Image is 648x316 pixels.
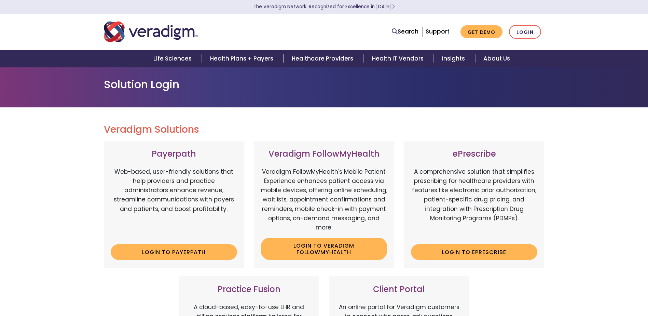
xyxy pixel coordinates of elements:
a: Login [509,25,541,39]
a: Insights [434,50,475,67]
p: Web-based, user-friendly solutions that help providers and practice administrators enhance revenu... [111,167,237,239]
img: Veradigm logo [104,21,198,43]
a: Get Demo [460,25,502,39]
h3: Veradigm FollowMyHealth [261,149,387,159]
a: Healthcare Providers [284,50,363,67]
h3: Payerpath [111,149,237,159]
a: About Us [475,50,518,67]
a: Life Sciences [145,50,202,67]
a: The Veradigm Network: Recognized for Excellence in [DATE]Learn More [253,3,395,10]
h1: Solution Login [104,78,544,91]
a: Support [426,27,450,36]
a: Login to ePrescribe [411,244,537,260]
a: Health IT Vendors [364,50,434,67]
a: Search [392,27,418,36]
h3: Practice Fusion [186,285,312,294]
a: Health Plans + Payers [202,50,284,67]
h3: ePrescribe [411,149,537,159]
p: A comprehensive solution that simplifies prescribing for healthcare providers with features like ... [411,167,537,239]
a: Login to Veradigm FollowMyHealth [261,238,387,260]
span: Learn More [392,3,395,10]
p: Veradigm FollowMyHealth's Mobile Patient Experience enhances patient access via mobile devices, o... [261,167,387,232]
h3: Client Portal [336,285,463,294]
a: Login to Payerpath [111,244,237,260]
h2: Veradigm Solutions [104,124,544,135]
